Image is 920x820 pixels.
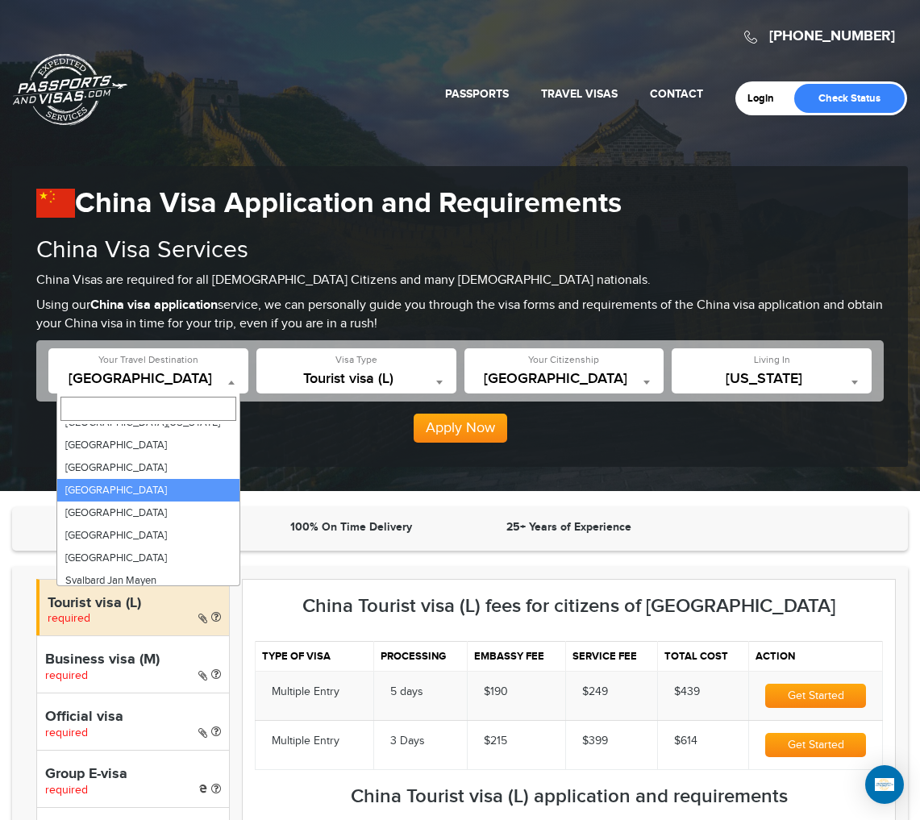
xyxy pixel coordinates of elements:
span: United States [472,371,656,393]
span: China [56,371,240,387]
th: Processing [374,641,467,671]
p: Using our service, we can personally guide you through the visa forms and requirements of the Chi... [36,297,884,334]
li: [GEOGRAPHIC_DATA] [57,456,239,479]
div: Open Intercom Messenger [865,765,904,804]
h4: Business visa (M) [45,652,221,668]
p: China Visas are required for all [DEMOGRAPHIC_DATA] Citizens and many [DEMOGRAPHIC_DATA] nationals. [36,272,884,290]
span: 3 Days [390,735,425,747]
span: United States [472,371,656,387]
th: Embassy fee [467,641,565,671]
th: Service fee [565,641,657,671]
h3: China Tourist visa (L) fees for citizens of [GEOGRAPHIC_DATA] [255,596,883,617]
a: Check Status [794,84,905,113]
span: required [45,784,88,797]
span: required [48,612,90,625]
th: Total cost [658,641,749,671]
h4: Group E-visa [45,767,221,783]
span: $249 [582,685,608,698]
span: Tourist visa (L) [264,371,448,387]
a: Get Started [765,689,866,702]
span: $399 [582,735,608,747]
strong: 100% On Time Delivery [290,520,412,534]
label: Your Citizenship [528,353,599,367]
iframe: Customer reviews powered by Trustpilot [682,519,892,539]
strong: China visa application [90,298,218,313]
h1: China Visa Application and Requirements [36,186,884,221]
h4: Official visa [45,710,221,726]
strong: 25+ Years of Experience [506,520,631,534]
a: Login [747,92,785,105]
th: Type of visa [256,641,374,671]
span: $614 [674,735,697,747]
label: Living In [754,353,790,367]
th: Action [749,641,883,671]
li: Svalbard Jan Mayen [57,569,239,592]
li: [GEOGRAPHIC_DATA] [57,479,239,502]
span: $190 [484,685,508,698]
h2: China Visa Services [36,237,884,264]
input: Search [60,397,236,421]
span: required [45,669,88,682]
span: required [45,726,88,739]
li: [GEOGRAPHIC_DATA] [57,502,239,524]
label: Your Travel Destination [98,353,198,367]
li: [GEOGRAPHIC_DATA] [57,547,239,569]
li: [GEOGRAPHIC_DATA] [57,434,239,456]
span: Multiple Entry [272,735,339,747]
a: Contact [650,87,703,101]
label: Visa Type [335,353,377,367]
span: Multiple Entry [272,685,339,698]
span: Florida [680,371,864,393]
a: Get Started [765,739,866,751]
a: Passports [445,87,509,101]
span: Tourist visa (L) [264,371,448,393]
a: Passports & [DOMAIN_NAME] [13,53,127,126]
span: China [56,371,240,393]
a: [PHONE_NUMBER] [769,27,895,45]
button: Apply Now [414,414,507,443]
span: 5 days [390,685,423,698]
a: Travel Visas [541,87,618,101]
span: Florida [680,371,864,387]
button: Get Started [765,684,866,708]
li: [GEOGRAPHIC_DATA] [57,524,239,547]
span: $215 [484,735,507,747]
button: Get Started [765,733,866,757]
span: $439 [674,685,700,698]
h3: China Tourist visa (L) application and requirements [255,786,883,807]
h4: Tourist visa (L) [48,596,221,612]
